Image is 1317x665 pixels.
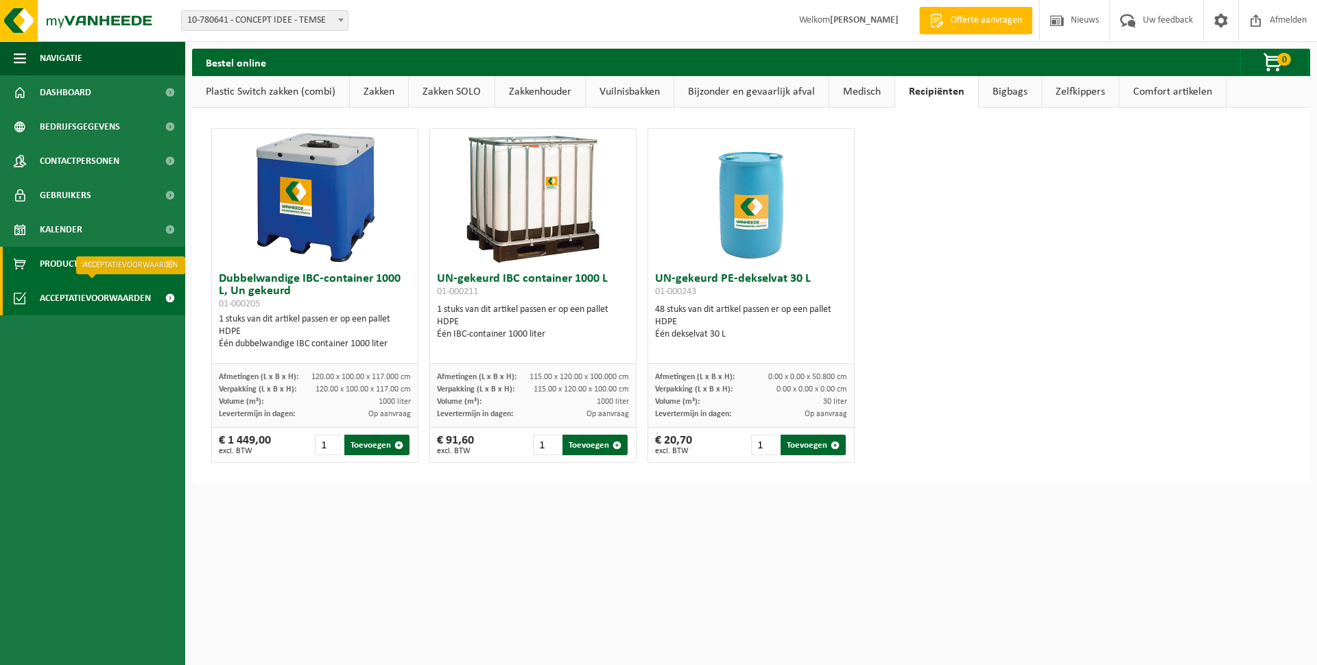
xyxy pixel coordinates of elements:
[219,385,296,394] span: Verpakking (L x B x H):
[776,385,847,394] span: 0.00 x 0.00 x 0.00 cm
[1042,76,1119,108] a: Zelfkippers
[192,76,349,108] a: Plastic Switch zakken (combi)
[829,76,894,108] a: Medisch
[895,76,978,108] a: Recipiënten
[192,49,280,75] h2: Bestel online
[182,11,348,30] span: 10-780641 - CONCEPT IDEE - TEMSE
[947,14,1025,27] span: Offerte aanvragen
[751,435,779,455] input: 1
[40,178,91,213] span: Gebruikers
[979,76,1041,108] a: Bigbags
[219,373,298,381] span: Afmetingen (L x B x H):
[219,410,295,418] span: Levertermijn in dagen:
[219,447,271,455] span: excl. BTW
[219,326,411,338] div: HDPE
[495,76,585,108] a: Zakkenhouder
[1240,49,1309,76] button: 0
[40,247,102,281] span: Product Shop
[674,76,829,108] a: Bijzonder en gevaarlijk afval
[655,328,847,341] div: Één dekselvat 30 L
[655,398,700,406] span: Volume (m³):
[437,435,474,455] div: € 91,60
[344,435,410,455] button: Toevoegen
[597,398,629,406] span: 1000 liter
[368,410,411,418] span: Op aanvraag
[246,129,383,266] img: 01-000205
[586,76,674,108] a: Vuilnisbakken
[219,338,411,350] div: Één dubbelwandige IBC container 1000 liter
[1277,53,1291,66] span: 0
[40,41,82,75] span: Navigatie
[437,398,482,406] span: Volume (m³):
[655,373,735,381] span: Afmetingen (L x B x H):
[409,76,495,108] a: Zakken SOLO
[919,7,1032,34] a: Offerte aanvragen
[437,316,629,328] div: HDPE
[655,447,692,455] span: excl. BTW
[316,385,411,394] span: 120.00 x 100.00 x 117.00 cm
[219,273,411,310] h3: Dubbelwandige IBC-container 1000 L, Un gekeurd
[830,15,899,25] strong: [PERSON_NAME]
[219,398,263,406] span: Volume (m³):
[40,281,151,315] span: Acceptatievoorwaarden
[655,385,733,394] span: Verpakking (L x B x H):
[437,373,517,381] span: Afmetingen (L x B x H):
[562,435,628,455] button: Toevoegen
[1119,76,1226,108] a: Comfort artikelen
[437,287,478,297] span: 01-000211
[379,398,411,406] span: 1000 liter
[530,373,629,381] span: 115.00 x 120.00 x 100.000 cm
[586,410,629,418] span: Op aanvraag
[219,313,411,350] div: 1 stuks van dit artikel passen er op een pallet
[311,373,411,381] span: 120.00 x 100.00 x 117.000 cm
[181,10,348,31] span: 10-780641 - CONCEPT IDEE - TEMSE
[655,410,731,418] span: Levertermijn in dagen:
[40,144,119,178] span: Contactpersonen
[437,328,629,341] div: Één IBC-container 1000 liter
[40,75,91,110] span: Dashboard
[533,435,561,455] input: 1
[437,304,629,341] div: 1 stuks van dit artikel passen er op een pallet
[655,304,847,341] div: 48 stuks van dit artikel passen er op een pallet
[805,410,847,418] span: Op aanvraag
[655,435,692,455] div: € 20,70
[655,273,847,300] h3: UN-gekeurd PE-dekselvat 30 L
[683,129,820,266] img: 01-000243
[437,385,514,394] span: Verpakking (L x B x H):
[40,110,120,144] span: Bedrijfsgegevens
[437,410,513,418] span: Levertermijn in dagen:
[823,398,847,406] span: 30 liter
[40,213,82,247] span: Kalender
[350,76,408,108] a: Zakken
[437,447,474,455] span: excl. BTW
[768,373,847,381] span: 0.00 x 0.00 x 50.800 cm
[437,273,629,300] h3: UN-gekeurd IBC container 1000 L
[534,385,629,394] span: 115.00 x 120.00 x 100.00 cm
[219,435,271,455] div: € 1 449,00
[219,299,260,309] span: 01-000205
[464,129,602,266] img: 01-000211
[315,435,343,455] input: 1
[655,287,696,297] span: 01-000243
[781,435,846,455] button: Toevoegen
[655,316,847,328] div: HDPE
